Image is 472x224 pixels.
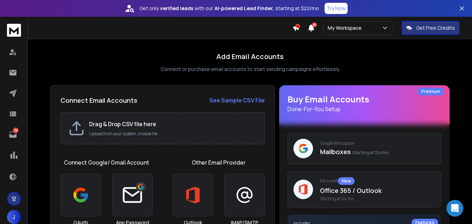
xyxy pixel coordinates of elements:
p: 118 [13,128,19,133]
p: Connect or purchase email accounts to start sending campaigns effortlessly [161,66,339,73]
p: Office 365 / Outlook [320,186,435,195]
p: Upload from your system, choose file [89,131,257,137]
p: Google Workspace [320,140,435,146]
button: Try Now [325,3,348,14]
p: Microsoft [320,177,435,185]
div: Open Intercom Messenger [446,200,463,217]
strong: AI-powered Lead Finder, [215,5,274,12]
div: Premium [417,88,444,95]
p: Try Now [327,5,346,12]
h1: Add Email Accounts [216,52,284,62]
h1: Connect Google/ Gmail Account [64,158,149,167]
a: 118 [6,128,20,142]
p: Get Free Credits [416,24,455,31]
img: logo [7,24,21,37]
h1: Buy Email Accounts [288,94,441,113]
span: 50 [312,22,317,27]
p: My Workspace [328,24,364,31]
p: Mailboxes [320,147,435,157]
button: J [7,210,21,224]
a: See Sample CSV File [209,96,265,104]
span: Starting at $4/mo [352,150,389,156]
h2: Drag & Drop CSV file here [89,120,257,128]
p: Done-For-You Setup [288,105,441,113]
button: Get Free Credits [401,21,460,35]
div: New [338,177,355,185]
h2: Connect Email Accounts [60,95,137,105]
h1: Other Email Provider [192,158,246,167]
p: Get only with our starting at $22/mo [139,5,319,12]
span: Starting at $4/mo [320,196,435,202]
strong: verified leads [160,5,193,12]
